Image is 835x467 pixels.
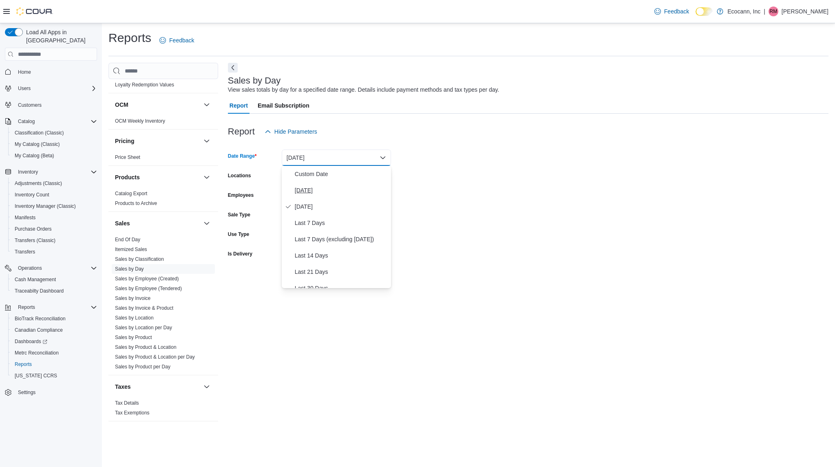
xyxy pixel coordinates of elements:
[11,190,97,200] span: Inventory Count
[15,327,63,333] span: Canadian Compliance
[202,428,212,438] button: Traceability
[11,275,59,284] a: Cash Management
[8,359,100,370] button: Reports
[11,236,97,245] span: Transfers (Classic)
[202,218,212,228] button: Sales
[18,85,31,92] span: Users
[115,154,140,161] span: Price Sheet
[15,302,38,312] button: Reports
[8,212,100,223] button: Manifests
[11,247,97,257] span: Transfers
[15,141,60,148] span: My Catalog (Classic)
[11,325,66,335] a: Canadian Compliance
[18,304,35,311] span: Reports
[282,150,391,166] button: [DATE]
[15,117,97,126] span: Catalog
[115,305,173,311] span: Sales by Invoice & Product
[115,200,157,207] span: Products to Archive
[11,128,67,138] a: Classification (Classic)
[228,76,281,86] h3: Sales by Day
[15,84,34,93] button: Users
[115,275,179,282] span: Sales by Employee (Created)
[11,151,57,161] a: My Catalog (Beta)
[15,192,49,198] span: Inventory Count
[115,101,128,109] h3: OCM
[115,344,177,350] a: Sales by Product & Location
[261,123,320,140] button: Hide Parameters
[202,100,212,110] button: OCM
[11,151,97,161] span: My Catalog (Beta)
[727,7,760,16] p: Ecocann, Inc
[11,190,53,200] a: Inventory Count
[115,429,146,437] h3: Traceability
[295,218,388,228] span: Last 7 Days
[2,262,100,274] button: Operations
[15,167,97,177] span: Inventory
[8,285,100,297] button: Traceabilty Dashboard
[764,7,765,16] p: |
[115,400,139,406] a: Tax Details
[15,100,45,110] a: Customers
[664,7,689,15] span: Feedback
[8,246,100,258] button: Transfers
[8,235,100,246] button: Transfers (Classic)
[15,372,57,379] span: [US_STATE] CCRS
[108,398,218,421] div: Taxes
[295,283,388,293] span: Last 30 Days
[11,201,97,211] span: Inventory Manager (Classic)
[11,359,35,369] a: Reports
[15,315,66,322] span: BioTrack Reconciliation
[15,388,39,397] a: Settings
[15,237,55,244] span: Transfers (Classic)
[115,200,157,206] a: Products to Archive
[18,389,35,396] span: Settings
[15,152,54,159] span: My Catalog (Beta)
[11,213,97,222] span: Manifests
[11,275,97,284] span: Cash Management
[115,118,165,124] a: OCM Weekly Inventory
[115,334,152,341] span: Sales by Product
[11,348,62,358] a: Metrc Reconciliation
[115,137,200,145] button: Pricing
[115,82,174,88] span: Loyalty Redemption Values
[115,285,182,292] span: Sales by Employee (Tendered)
[108,152,218,165] div: Pricing
[228,192,254,198] label: Employees
[15,288,64,294] span: Traceabilty Dashboard
[115,219,130,227] h3: Sales
[11,337,97,346] span: Dashboards
[15,67,34,77] a: Home
[115,295,150,302] span: Sales by Invoice
[115,383,200,391] button: Taxes
[16,7,53,15] img: Cova
[769,7,778,16] div: Ray Markland
[18,69,31,75] span: Home
[115,246,147,253] span: Itemized Sales
[11,139,97,149] span: My Catalog (Classic)
[11,325,97,335] span: Canadian Compliance
[295,185,388,195] span: [DATE]
[11,348,97,358] span: Metrc Reconciliation
[15,226,52,232] span: Purchase Orders
[115,154,140,160] a: Price Sheet
[11,128,97,138] span: Classification (Classic)
[15,180,62,187] span: Adjustments (Classic)
[202,172,212,182] button: Products
[115,325,172,330] a: Sales by Location per Day
[115,354,195,360] span: Sales by Product & Location per Day
[115,295,150,301] a: Sales by Invoice
[115,363,170,370] span: Sales by Product per Day
[115,236,140,243] span: End Of Day
[23,28,97,44] span: Load All Apps in [GEOGRAPHIC_DATA]
[15,302,97,312] span: Reports
[108,116,218,129] div: OCM
[15,84,97,93] span: Users
[2,302,100,313] button: Reports
[696,7,713,16] input: Dark Mode
[115,190,147,197] span: Catalog Export
[228,63,238,73] button: Next
[11,201,79,211] a: Inventory Manager (Classic)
